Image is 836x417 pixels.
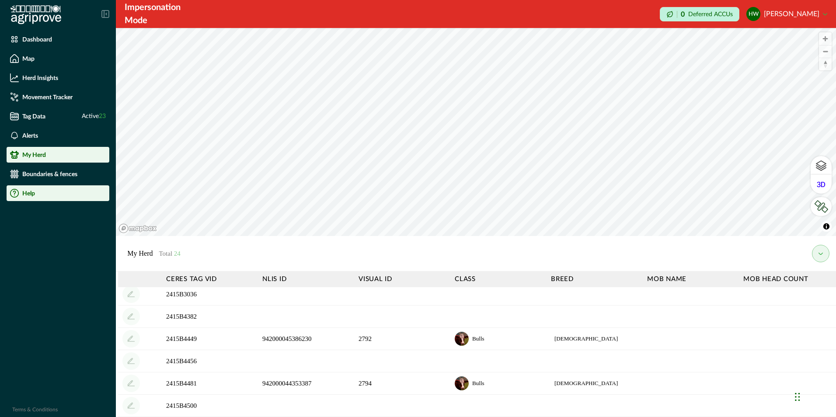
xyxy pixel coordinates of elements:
[7,128,109,143] a: Alerts
[159,250,180,257] span: Total
[7,185,109,201] a: Help
[547,271,643,288] th: Breed
[122,397,140,414] button: add
[122,330,140,347] button: add
[122,352,140,370] button: add
[122,308,140,325] button: add
[22,190,35,197] p: Help
[354,372,450,395] td: 2794
[22,94,73,101] p: Movement Tracker
[792,375,836,417] iframe: Chat Widget
[7,166,109,182] a: Boundaries & fences
[739,271,835,288] th: Mob head count
[354,328,450,350] td: 2792
[22,113,45,120] p: Tag Data
[162,350,258,372] td: 2415B4456
[127,248,181,259] p: My Herd
[354,271,450,288] th: Visual ID
[22,55,35,62] p: Map
[10,5,61,24] img: Logo
[82,112,106,121] span: Active
[22,170,77,177] p: Boundaries & fences
[814,200,828,213] img: LkRIKP7pqK064DBUf7vatyaj0RnXiK+1zEGAAAAAElFTkSuQmCC
[116,28,836,236] canvas: Map
[22,74,58,81] p: Herd Insights
[7,51,109,66] a: Map
[122,285,140,303] button: add
[812,245,829,262] button: my herd
[472,334,516,343] p: Bulls
[162,372,258,395] td: 2415B4481
[22,36,52,43] p: Dashboard
[122,375,140,392] button: add
[7,89,109,105] a: Movement Tracker
[795,384,800,410] div: Drag
[455,332,469,346] img: default_cow.png
[7,147,109,163] a: My Herd
[258,372,354,395] td: 942000044353387
[7,31,109,47] a: Dashboard
[162,283,258,306] td: 2415B3036
[554,379,618,388] p: [DEMOGRAPHIC_DATA]
[819,58,832,70] button: Reset bearing to north
[125,1,203,27] div: Impersonation Mode
[118,223,157,233] a: Mapbox logo
[174,250,181,257] span: 24
[472,379,516,388] p: Bulls
[7,108,109,124] a: Tag DataActive23
[258,328,354,350] td: 942000045386230
[681,11,685,18] p: 0
[258,271,354,288] th: NLIS ID
[643,271,739,288] th: Mob name
[688,11,733,17] p: Deferred ACCUs
[7,70,109,86] a: Herd Insights
[455,376,469,390] img: default_cow.png
[819,45,832,58] button: Zoom out
[450,271,547,288] th: Class
[162,271,258,288] th: Ceres Tag VID
[22,151,46,158] p: My Herd
[162,306,258,328] td: 2415B4382
[819,32,832,45] button: Zoom in
[746,3,827,24] button: Helen Wyatt[PERSON_NAME]
[554,334,618,343] p: [DEMOGRAPHIC_DATA]
[99,113,106,119] span: 23
[22,132,38,139] p: Alerts
[162,328,258,350] td: 2415B4449
[162,395,258,417] td: 2415B4500
[821,221,832,232] button: Toggle attribution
